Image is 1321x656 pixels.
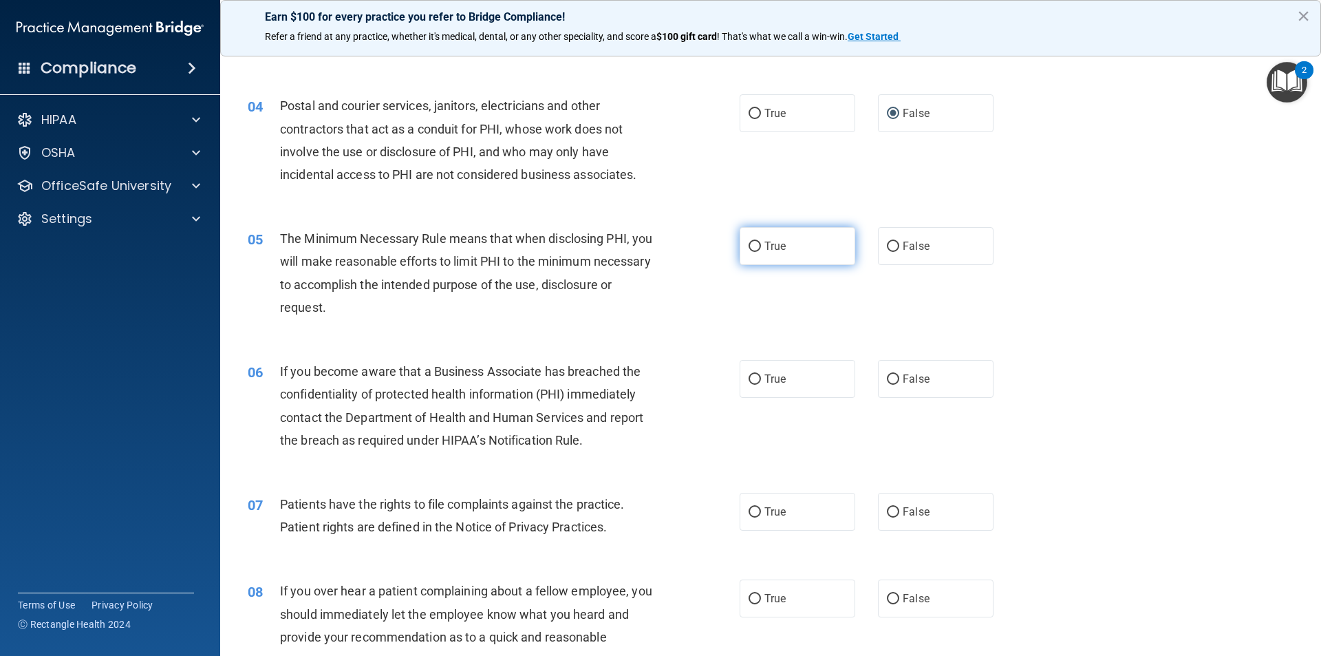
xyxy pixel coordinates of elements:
input: False [887,507,899,518]
p: Earn $100 for every practice you refer to Bridge Compliance! [265,10,1276,23]
p: Settings [41,211,92,227]
span: 06 [248,364,263,381]
span: False [903,107,930,120]
span: True [764,592,786,605]
span: 05 [248,231,263,248]
input: True [749,109,761,119]
span: False [903,505,930,518]
p: OfficeSafe University [41,178,171,194]
strong: $100 gift card [656,31,717,42]
p: HIPAA [41,112,76,128]
a: HIPAA [17,112,200,128]
input: False [887,109,899,119]
a: Terms of Use [18,598,75,612]
img: PMB logo [17,14,204,42]
span: 07 [248,497,263,514]
button: Open Resource Center, 2 new notifications [1267,62,1307,103]
p: OSHA [41,145,76,161]
span: 08 [248,584,263,600]
h4: Compliance [41,59,136,78]
a: OfficeSafe University [17,178,200,194]
input: False [887,374,899,385]
a: Privacy Policy [92,598,153,612]
input: True [749,594,761,604]
input: False [887,242,899,252]
span: False [903,240,930,253]
input: False [887,594,899,604]
input: True [749,374,761,385]
span: If you become aware that a Business Associate has breached the confidentiality of protected healt... [280,364,643,447]
span: True [764,240,786,253]
button: Close [1297,5,1310,27]
span: True [764,505,786,518]
span: True [764,107,786,120]
a: Get Started [848,31,901,42]
span: Refer a friend at any practice, whether it's medical, dental, or any other speciality, and score a [265,31,656,42]
span: Patients have the rights to file complaints against the practice. Patient rights are defined in t... [280,497,625,534]
div: 2 [1302,70,1307,88]
a: Settings [17,211,200,227]
span: 04 [248,98,263,115]
span: True [764,372,786,385]
input: True [749,507,761,518]
span: The Minimum Necessary Rule means that when disclosing PHI, you will make reasonable efforts to li... [280,231,652,315]
span: False [903,372,930,385]
input: True [749,242,761,252]
span: Postal and courier services, janitors, electricians and other contractors that act as a conduit f... [280,98,636,182]
a: OSHA [17,145,200,161]
span: ! That's what we call a win-win. [717,31,848,42]
span: Ⓒ Rectangle Health 2024 [18,617,131,631]
span: False [903,592,930,605]
strong: Get Started [848,31,899,42]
